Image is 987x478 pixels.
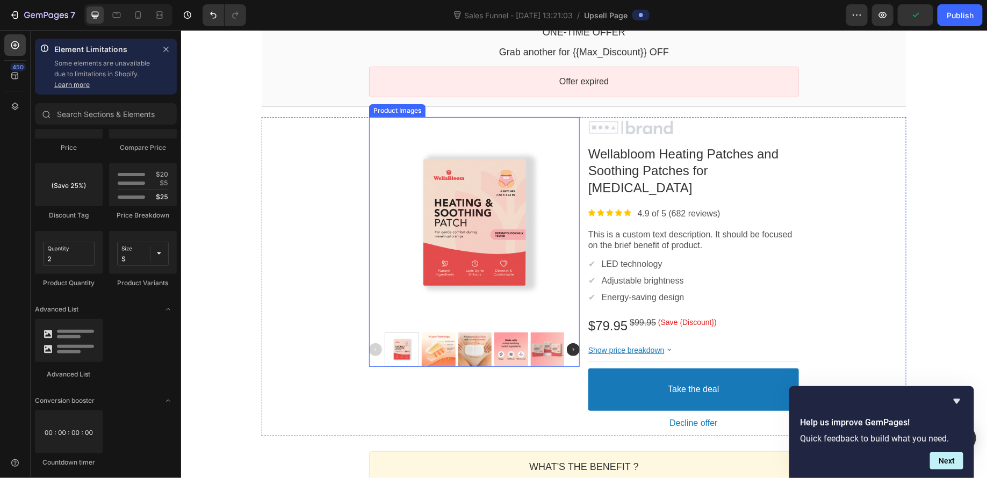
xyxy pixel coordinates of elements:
[109,211,177,220] div: Price Breakdown
[160,392,177,409] span: Toggle open
[477,288,536,296] bdo: (Save {Discount})
[160,301,177,318] span: Toggle open
[421,229,481,240] p: LED technology
[488,388,537,399] bdo: Decline offer
[407,199,618,222] p: This is a custom text description. It should be focused on the brief benefit of product.
[407,338,618,381] button: Take the deal
[190,76,242,84] div: Product Images
[35,370,103,379] div: Advanced List
[10,63,26,71] div: 450
[421,245,503,257] p: Adjustable brightness
[407,246,414,255] span: ✔
[109,143,177,153] div: Compare Price
[35,143,103,153] div: Price
[4,4,80,26] button: 7
[386,313,399,326] img: gp-arrow-next
[198,431,608,443] p: WHAT'S THE BENEFIT ?
[35,103,177,125] input: Search Sections & Elements
[421,262,503,273] p: Energy-saving design
[407,263,414,272] span: ✔
[54,43,155,56] p: Element Limitations
[35,458,103,467] div: Countdown timer
[35,396,95,405] span: Conversion booster
[938,4,983,26] button: Publish
[578,10,580,21] span: /
[54,81,90,89] a: Learn more
[109,278,177,288] div: Product Variants
[318,17,488,27] bdo: Grab another for {{Max_Discount}} OFF
[181,30,987,478] iframe: Design area
[188,313,201,326] img: gp-arrow-prev
[800,416,963,429] h2: Help us improve GemPages!
[449,288,475,297] bdo: $99.95
[947,10,974,21] div: Publish
[407,117,597,164] bdo: Wellabloom Heating Patches and Soothing Patches for [MEDICAL_DATA]
[35,278,103,288] div: Product Quantity
[457,178,539,190] p: 4.9 of 5 (682 reviews)
[407,288,446,303] bdo: $79.95
[585,10,628,21] span: Upsell Page
[463,10,575,21] span: Sales Funnel - [DATE] 13:21:03
[378,47,428,56] bdo: Offer expired
[203,4,246,26] div: Undo/Redo
[800,433,963,444] p: Quick feedback to build what you need.
[54,58,155,90] p: Some elements are unavailable due to limitations in Shopify.
[70,9,75,21] p: 7
[407,229,414,238] span: ✔
[487,354,538,365] bdo: Take the deal
[35,211,103,220] div: Discount Tag
[407,383,618,403] button: Decline offer
[930,452,963,469] button: Next question
[950,395,963,408] button: Hide survey
[407,316,484,324] bdo: Show price breakdown
[35,305,78,314] span: Advanced List
[800,395,963,469] div: Help us improve GemPages!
